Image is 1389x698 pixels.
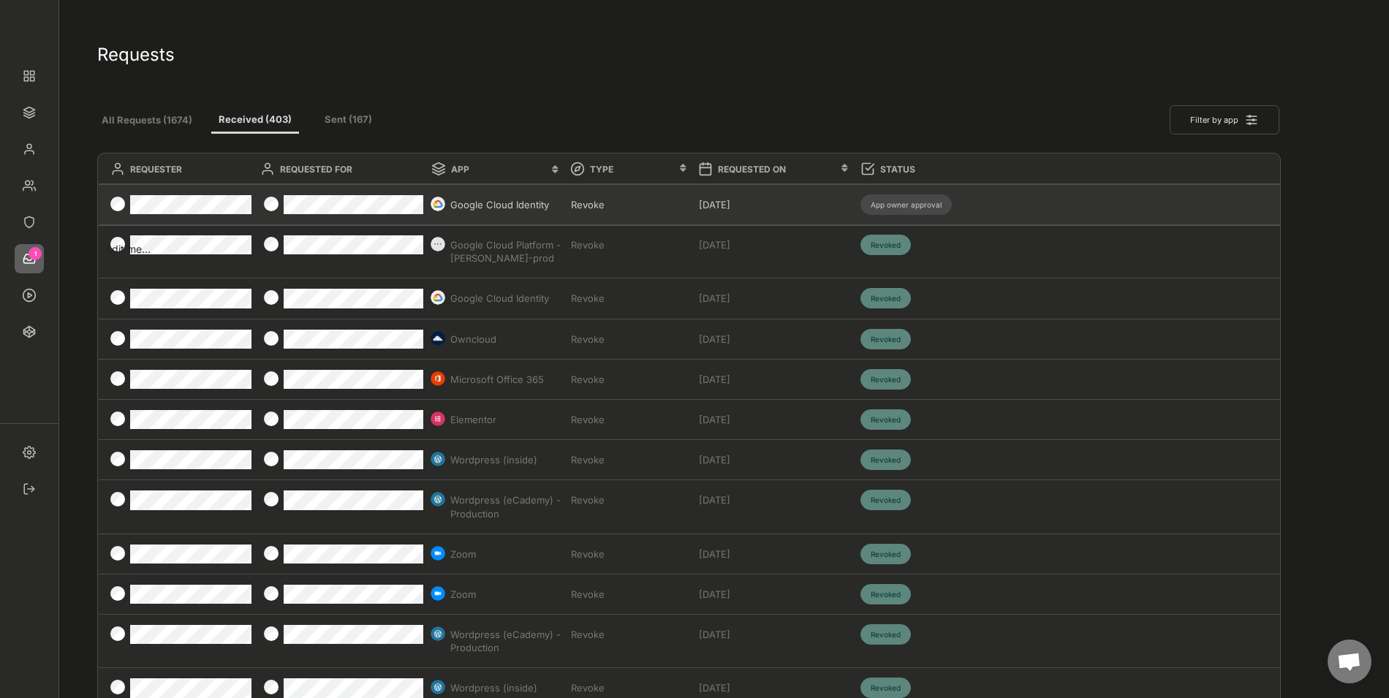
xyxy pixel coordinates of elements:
[15,15,44,44] div: eCademy GmbH - Roland Douven (owner)
[451,164,548,176] div: APP
[431,452,445,466] div: Wordpress (inside)
[15,244,44,273] div: Requests
[860,194,952,215] span: App owner approval
[130,164,245,176] div: REQUESTER
[431,680,445,694] div: Wordpress (inside)
[450,453,563,466] div: Wordpress (inside)
[97,108,196,134] button: All Requests (1674)
[211,107,299,134] button: Received (403)
[571,292,692,305] div: Revoke
[97,244,170,254] div: ...edit me...
[15,438,44,467] div: Settings
[571,547,692,561] div: Revoke
[880,164,999,176] div: STATUS
[450,333,563,346] div: Owncloud
[571,238,692,251] div: Revoke
[860,235,911,255] span: Revoked
[97,43,1279,66] div: Requests
[431,237,445,251] div: Google Cloud Platform - alma-prod
[1170,105,1279,134] button: Filter by app
[15,61,44,91] div: Overview
[15,208,44,237] div: Compliance
[860,490,911,510] span: Revoked
[571,681,692,694] div: Revoke
[431,290,445,305] div: Google Cloud Identity
[699,198,852,211] div: [DATE]
[860,329,911,349] span: Revoked
[699,493,852,507] div: [DATE]
[431,411,445,426] div: Elementor
[699,333,852,346] div: [DATE]
[431,331,445,346] div: Owncloud
[571,493,692,507] div: Revoke
[431,492,445,507] div: Wordpress (eCademy) - Production
[15,134,44,164] div: Members
[450,547,563,561] div: Zoom
[699,238,852,251] div: [DATE]
[15,171,44,200] div: Teams/Circles
[431,371,445,386] div: Microsoft Office 365
[571,413,692,426] div: Revoke
[431,586,445,601] div: Zoom
[1328,640,1371,683] div: Chat öffnen
[860,584,911,604] span: Revoked
[699,292,852,305] div: [DATE]
[280,164,424,176] div: REQUESTED FOR
[699,681,852,694] div: [DATE]
[450,198,563,211] div: Google Cloud Identity
[571,373,692,386] div: Revoke
[450,681,563,694] div: Wordpress (inside)
[860,624,911,645] span: Revoked
[15,317,44,346] div: Insights
[860,409,911,430] span: Revoked
[699,588,852,601] div: [DATE]
[431,626,445,641] div: Wordpress (eCademy) - Production
[718,164,837,176] div: REQUESTED ON
[699,373,852,386] div: [DATE]
[431,197,445,211] div: Google Cloud Identity
[314,107,383,134] button: Sent (167)
[860,369,911,390] span: Revoked
[450,238,563,265] div: Google Cloud Platform - [PERSON_NAME]-prod
[571,198,692,211] div: Revoke
[15,281,44,310] div: Workflows
[571,333,692,346] div: Revoke
[860,288,911,308] span: Revoked
[571,628,692,641] div: Revoke
[450,413,563,426] div: Elementor
[450,628,563,654] div: Wordpress (eCademy) - Production
[450,373,563,386] div: Microsoft Office 365
[699,413,852,426] div: [DATE]
[860,449,911,470] span: Revoked
[699,628,852,641] div: [DATE]
[450,292,563,305] div: Google Cloud Identity
[571,588,692,601] div: Revoke
[15,98,44,127] div: Apps
[699,547,852,561] div: [DATE]
[590,164,676,176] div: TYPE
[450,493,563,520] div: Wordpress (eCademy) - Production
[571,453,692,466] div: Revoke
[431,546,445,561] div: Zoom
[450,588,563,601] div: Zoom
[860,678,911,698] span: Revoked
[15,474,44,504] div: Sign out
[29,251,42,257] div: 1
[860,544,911,564] span: Revoked
[699,453,852,466] div: [DATE]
